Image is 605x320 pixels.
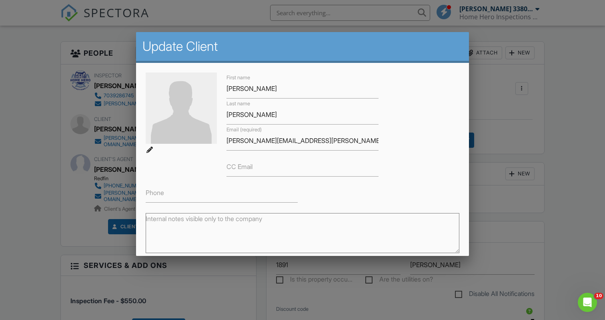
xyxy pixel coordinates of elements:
[226,162,252,171] label: CC Email
[146,188,164,197] label: Phone
[142,38,463,54] h2: Update Client
[594,293,603,299] span: 10
[578,293,597,312] iframe: Intercom live chat
[226,126,262,133] label: Email (required)
[226,100,250,107] label: Last name
[226,74,250,81] label: First name
[146,214,262,223] label: Internal notes visible only to the company
[146,72,217,144] img: default-user-f0147aede5fd5fa78ca7ade42f37bd4542148d508eef1c3d3ea960f66861d68b.jpg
